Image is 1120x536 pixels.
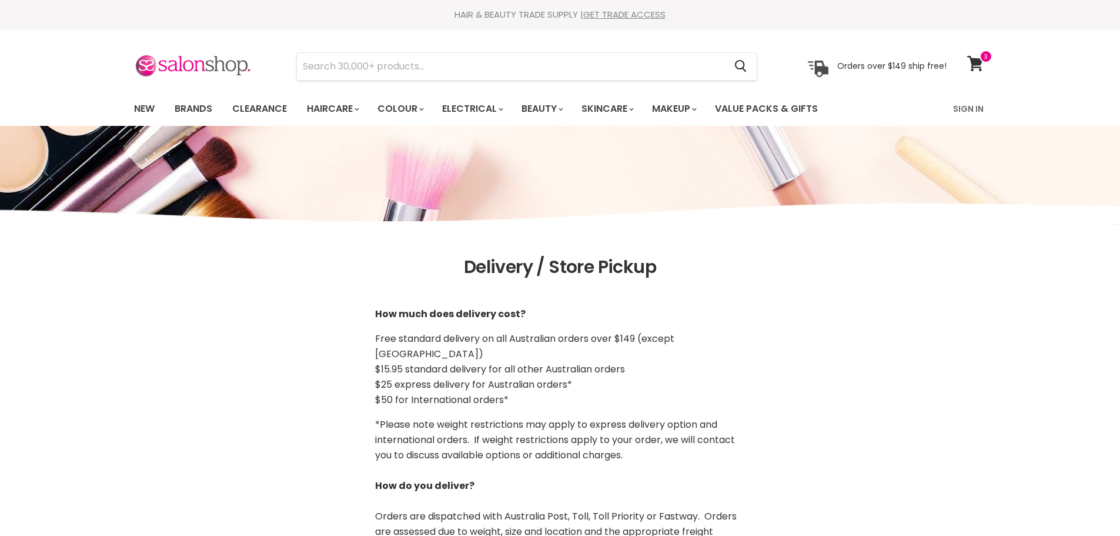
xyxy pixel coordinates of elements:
span: $50 for International orders* [375,393,509,407]
a: Clearance [223,96,296,121]
a: Makeup [643,96,704,121]
ul: Main menu [125,92,887,126]
span: *Please note weight restrictions may apply to express delivery option and international orders. I... [375,418,735,462]
p: Orders over $149 ship free! [837,61,947,71]
a: Haircare [298,96,366,121]
strong: How much does delivery cost? [375,307,526,321]
a: Colour [369,96,431,121]
h1: Delivery / Store Pickup [134,257,987,278]
span: Free standard delivery on all Australian orders over $149 (except [GEOGRAPHIC_DATA]) [375,332,674,361]
a: Beauty [513,96,570,121]
form: Product [296,52,757,81]
a: Brands [166,96,221,121]
a: Sign In [946,96,991,121]
a: Skincare [573,96,641,121]
span: $25 express delivery for Australian orders* [375,378,572,391]
button: Search [726,53,757,80]
a: New [125,96,163,121]
div: HAIR & BEAUTY TRADE SUPPLY | [119,9,1001,21]
b: How do you deliver? [375,479,474,492]
a: GET TRADE ACCESS [583,8,666,21]
input: Search [297,53,726,80]
a: Electrical [433,96,510,121]
a: Value Packs & Gifts [706,96,827,121]
span: $15.95 standard delivery for all other Australian orders [375,362,625,376]
nav: Main [119,92,1001,126]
